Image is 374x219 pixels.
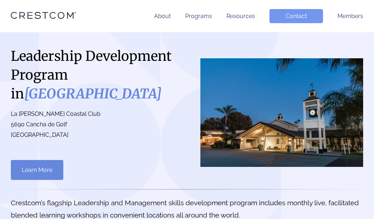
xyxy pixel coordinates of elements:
p: La [PERSON_NAME] Coastal Club 5690 Cancha de Golf [GEOGRAPHIC_DATA] [11,109,180,140]
a: About [154,13,171,20]
i: [GEOGRAPHIC_DATA] [24,85,162,102]
a: Members [337,13,363,20]
a: Resources [226,13,255,20]
a: Contact [269,9,323,23]
img: San Diego County [200,58,363,167]
a: Programs [185,13,212,20]
h1: Leadership Development Program in [11,47,180,103]
a: Learn More [11,160,63,180]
